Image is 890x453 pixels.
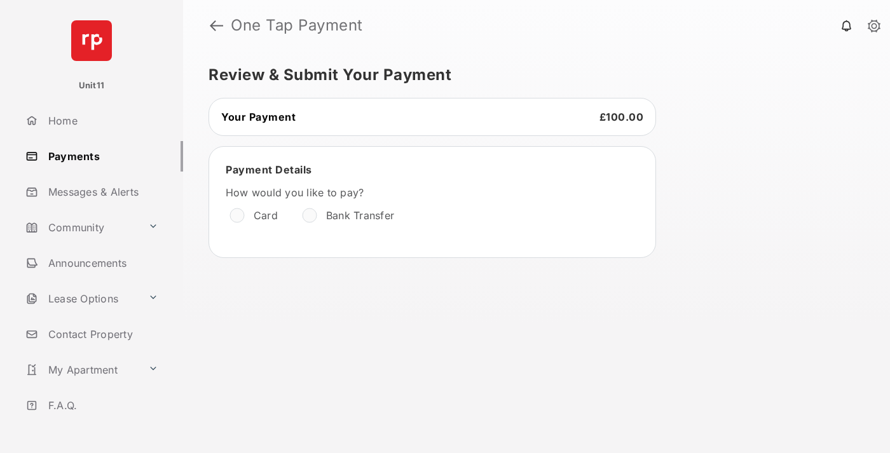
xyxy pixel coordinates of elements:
[226,163,312,176] span: Payment Details
[226,186,607,199] label: How would you like to pay?
[20,105,183,136] a: Home
[71,20,112,61] img: svg+xml;base64,PHN2ZyB4bWxucz0iaHR0cDovL3d3dy53My5vcmcvMjAwMC9zdmciIHdpZHRoPSI2NCIgaGVpZ2h0PSI2NC...
[221,111,296,123] span: Your Payment
[20,390,183,421] a: F.A.Q.
[20,212,143,243] a: Community
[20,355,143,385] a: My Apartment
[20,141,183,172] a: Payments
[326,209,394,222] label: Bank Transfer
[209,67,854,83] h5: Review & Submit Your Payment
[20,177,183,207] a: Messages & Alerts
[231,18,363,33] strong: One Tap Payment
[20,283,143,314] a: Lease Options
[254,209,278,222] label: Card
[20,248,183,278] a: Announcements
[79,79,105,92] p: Unit11
[20,319,183,349] a: Contact Property
[599,111,644,123] span: £100.00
